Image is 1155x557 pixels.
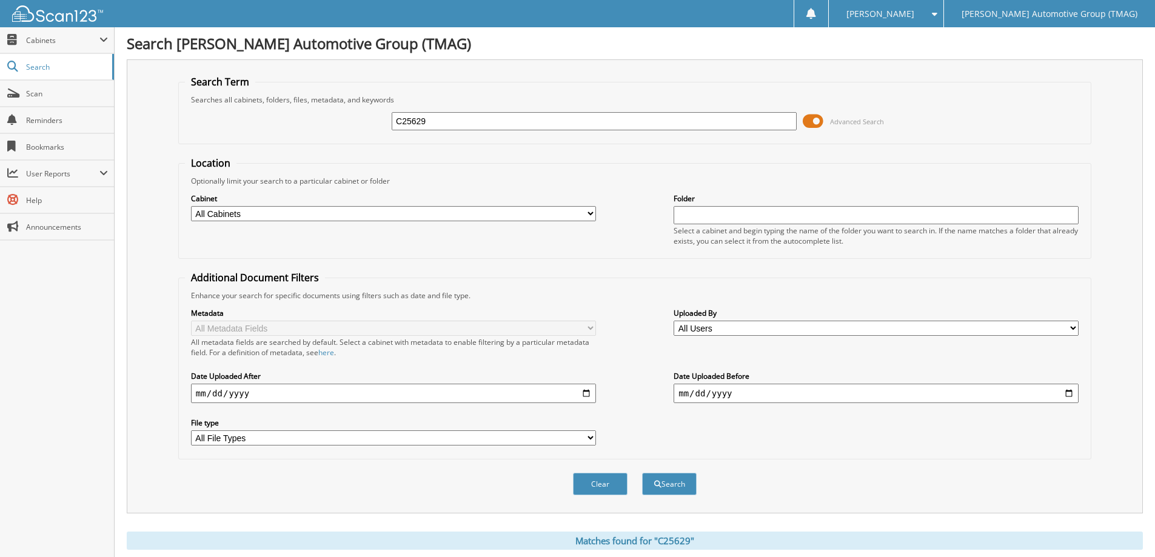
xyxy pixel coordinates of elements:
[191,193,596,204] label: Cabinet
[26,142,108,152] span: Bookmarks
[674,225,1079,246] div: Select a cabinet and begin typing the name of the folder you want to search in. If the name match...
[26,168,99,179] span: User Reports
[674,384,1079,403] input: end
[318,347,334,358] a: here
[185,156,236,170] legend: Location
[26,62,106,72] span: Search
[573,473,628,495] button: Clear
[191,308,596,318] label: Metadata
[26,88,108,99] span: Scan
[191,371,596,381] label: Date Uploaded After
[962,10,1137,18] span: [PERSON_NAME] Automotive Group (TMAG)
[127,33,1143,53] h1: Search [PERSON_NAME] Automotive Group (TMAG)
[846,10,914,18] span: [PERSON_NAME]
[12,5,103,22] img: scan123-logo-white.svg
[830,117,884,126] span: Advanced Search
[674,308,1079,318] label: Uploaded By
[674,193,1079,204] label: Folder
[642,473,697,495] button: Search
[185,271,325,284] legend: Additional Document Filters
[26,222,108,232] span: Announcements
[26,115,108,125] span: Reminders
[185,95,1085,105] div: Searches all cabinets, folders, files, metadata, and keywords
[191,384,596,403] input: start
[185,290,1085,301] div: Enhance your search for specific documents using filters such as date and file type.
[674,371,1079,381] label: Date Uploaded Before
[127,532,1143,550] div: Matches found for "C25629"
[191,337,596,358] div: All metadata fields are searched by default. Select a cabinet with metadata to enable filtering b...
[26,195,108,205] span: Help
[185,75,255,88] legend: Search Term
[26,35,99,45] span: Cabinets
[185,176,1085,186] div: Optionally limit your search to a particular cabinet or folder
[191,418,596,428] label: File type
